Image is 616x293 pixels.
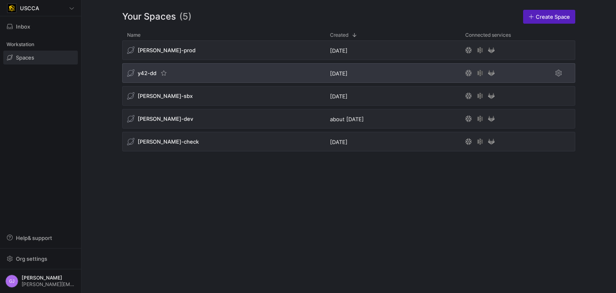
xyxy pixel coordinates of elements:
span: Your Spaces [122,10,176,24]
button: Org settings [3,252,78,266]
button: GJ[PERSON_NAME][PERSON_NAME][EMAIL_ADDRESS][PERSON_NAME][DOMAIN_NAME] [3,273,78,290]
a: Create Space [523,10,575,24]
span: USCCA [20,5,39,11]
a: Spaces [3,51,78,64]
button: Inbox [3,20,78,33]
img: https://storage.googleapis.com/y42-prod-data-exchange/images/uAsz27BndGEK0hZWDFeOjoxA7jCwgK9jE472... [8,4,16,12]
span: [PERSON_NAME]-sbx [138,93,193,99]
span: [PERSON_NAME]-check [138,138,199,145]
span: Help & support [16,235,52,241]
div: Press SPACE to select this row. [122,109,575,132]
div: Press SPACE to select this row. [122,63,575,86]
a: Org settings [3,256,78,263]
span: [PERSON_NAME] [22,275,76,281]
span: Connected services [465,32,511,38]
span: [PERSON_NAME][EMAIL_ADDRESS][PERSON_NAME][DOMAIN_NAME] [22,282,76,287]
span: [PERSON_NAME]-dev [138,115,193,122]
div: Press SPACE to select this row. [122,132,575,155]
span: Created [330,32,348,38]
div: GJ [5,275,18,288]
span: about [DATE] [330,116,364,122]
button: Help& support [3,231,78,245]
span: [DATE] [330,47,348,54]
span: Name [127,32,141,38]
span: Inbox [16,23,30,30]
span: [DATE] [330,139,348,145]
span: (5) [179,10,191,24]
span: Spaces [16,54,34,61]
span: Org settings [16,255,47,262]
span: y42-dd [138,70,156,76]
div: Workstation [3,38,78,51]
span: [PERSON_NAME]-prod [138,47,196,53]
div: Press SPACE to select this row. [122,86,575,109]
span: [DATE] [330,93,348,100]
div: Press SPACE to select this row. [122,40,575,63]
span: Create Space [536,13,570,20]
span: [DATE] [330,70,348,77]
